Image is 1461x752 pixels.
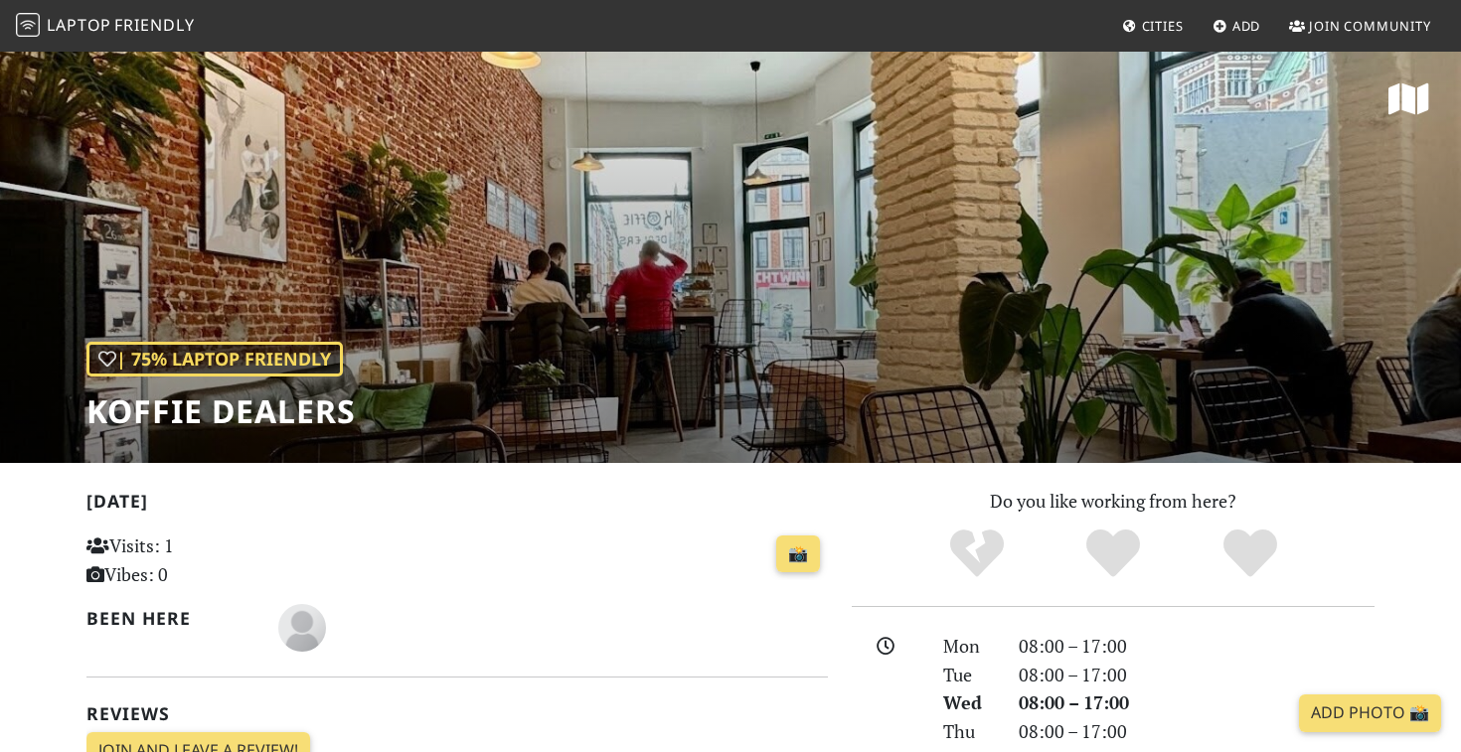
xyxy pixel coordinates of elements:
[278,604,326,652] img: blank-535327c66bd565773addf3077783bbfce4b00ec00e9fd257753287c682c7fa38.png
[47,14,111,36] span: Laptop
[86,491,828,520] h2: [DATE]
[776,535,820,573] a: 📸
[1281,8,1439,44] a: Join Community
[1007,661,1386,689] div: 08:00 – 17:00
[1045,526,1182,581] div: Yes
[1232,17,1261,35] span: Add
[1205,8,1269,44] a: Add
[1182,526,1319,581] div: Definitely!
[86,342,343,376] div: | 75% Laptop Friendly
[931,661,1007,689] div: Tue
[1299,694,1441,732] a: Add Photo 📸
[1309,17,1431,35] span: Join Community
[86,531,318,589] p: Visits: 1 Vibes: 0
[931,717,1007,746] div: Thu
[16,13,40,37] img: LaptopFriendly
[908,526,1046,581] div: No
[931,632,1007,661] div: Mon
[1007,717,1386,746] div: 08:00 – 17:00
[931,688,1007,717] div: Wed
[86,392,356,430] h1: Koffie Dealers
[1007,688,1386,717] div: 08:00 – 17:00
[114,14,194,36] span: Friendly
[1007,632,1386,661] div: 08:00 – 17:00
[852,487,1375,516] p: Do you like working from here?
[16,9,195,44] a: LaptopFriendly LaptopFriendly
[278,614,326,638] span: TzwSVsOw TzwSVsOw
[1142,17,1184,35] span: Cities
[86,608,254,629] h2: Been here
[1114,8,1192,44] a: Cities
[86,703,828,724] h2: Reviews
